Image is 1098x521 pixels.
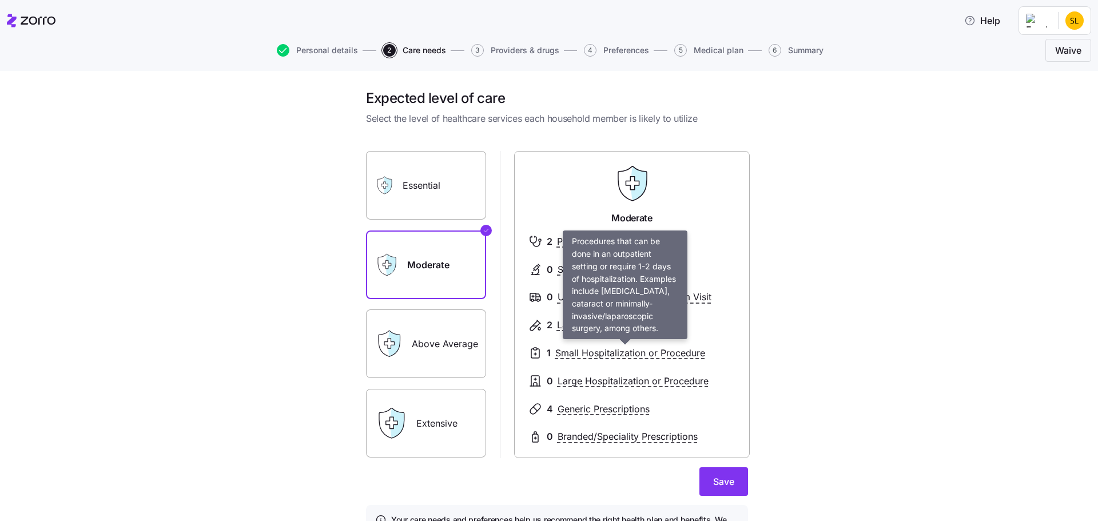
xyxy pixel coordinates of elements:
[471,44,559,57] button: 3Providers & drugs
[558,263,624,277] span: Specialist Visits
[366,389,486,458] label: Extensive
[296,46,358,54] span: Personal details
[674,44,743,57] button: 5Medical plan
[788,46,823,54] span: Summary
[558,374,709,388] span: Large Hospitalization or Procedure
[769,44,781,57] span: 6
[547,263,553,277] span: 0
[558,429,698,444] span: Branded/Speciality Prescriptions
[547,346,551,360] span: 1
[1026,14,1049,27] img: Employer logo
[955,9,1009,32] button: Help
[611,211,652,225] span: Moderate
[383,44,396,57] span: 2
[277,44,358,57] button: Personal details
[366,151,486,220] label: Essential
[557,234,601,249] span: PCP Visits
[491,46,559,54] span: Providers & drugs
[471,44,484,57] span: 3
[547,234,552,249] span: 2
[964,14,1000,27] span: Help
[1065,11,1084,30] img: 300263d8fb899253259bb4ba5450c7c7
[555,346,705,360] span: Small Hospitalization or Procedure
[366,309,486,378] label: Above Average
[603,46,649,54] span: Preferences
[547,429,553,444] span: 0
[769,44,823,57] button: 6Summary
[694,46,743,54] span: Medical plan
[1045,39,1091,62] button: Waive
[366,89,748,107] h1: Expected level of care
[274,44,358,57] a: Personal details
[584,44,649,57] button: 4Preferences
[547,318,552,332] span: 2
[403,46,446,54] span: Care needs
[557,318,622,332] span: Lab or Imaging
[558,290,711,304] span: Urgent Care/Emergency Room Visit
[366,112,748,126] span: Select the level of healthcare services each household member is likely to utilize
[381,44,446,57] a: 2Care needs
[547,374,553,388] span: 0
[383,44,446,57] button: 2Care needs
[547,290,553,304] span: 0
[584,44,596,57] span: 4
[547,402,553,416] span: 4
[483,224,490,237] svg: Checkmark
[713,475,734,488] span: Save
[674,44,687,57] span: 5
[699,467,748,496] button: Save
[366,230,486,299] label: Moderate
[1055,43,1081,57] span: Waive
[558,402,650,416] span: Generic Prescriptions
